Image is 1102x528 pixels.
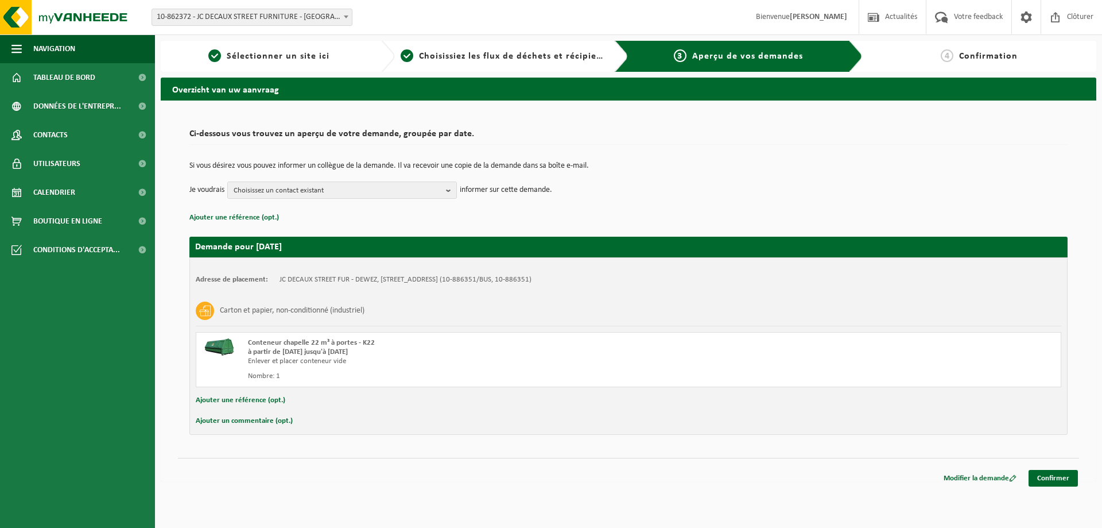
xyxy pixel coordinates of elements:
button: Choisissez un contact existant [227,182,457,199]
span: Sélectionner un site ici [227,52,329,61]
span: Choisissez un contact existant [234,182,441,199]
td: JC DECAUX STREET FUR - DEWEZ, [STREET_ADDRESS] (10-886351/BUS, 10-886351) [280,275,531,284]
span: 10-862372 - JC DECAUX STREET FURNITURE - BRUXELLES [152,9,352,25]
a: Modifier la demande [935,470,1025,487]
strong: [PERSON_NAME] [790,13,847,21]
span: Contacts [33,121,68,149]
span: Calendrier [33,178,75,207]
span: 4 [941,49,953,62]
span: Tableau de bord [33,63,95,92]
button: Ajouter un commentaire (opt.) [196,414,293,429]
div: Nombre: 1 [248,372,674,381]
span: Conteneur chapelle 22 m³ à portes - K22 [248,339,375,346]
span: Données de l'entrepr... [33,92,121,121]
span: 1 [208,49,221,62]
strong: Adresse de placement: [196,276,268,283]
h3: Carton et papier, non-conditionné (industriel) [220,302,364,320]
span: Confirmation [959,52,1018,61]
a: 1Sélectionner un site ici [166,49,372,63]
span: Choisissiez les flux de déchets et récipients [419,52,610,61]
span: Boutique en ligne [33,207,102,236]
div: Enlever et placer conteneur vide [248,357,674,366]
h2: Overzicht van uw aanvraag [161,78,1096,100]
img: HK-XK-22-GN-00.png [202,338,236,356]
span: Utilisateurs [33,149,80,178]
span: Navigation [33,34,75,63]
button: Ajouter une référence (opt.) [189,210,279,225]
h2: Ci-dessous vous trouvez un aperçu de votre demande, groupée par date. [189,129,1068,145]
strong: à partir de [DATE] jusqu'à [DATE] [248,348,348,356]
a: Confirmer [1029,470,1078,487]
span: 3 [674,49,686,62]
span: Conditions d'accepta... [33,236,120,264]
span: Aperçu de vos demandes [692,52,803,61]
p: Je voudrais [189,182,224,199]
a: 2Choisissiez les flux de déchets et récipients [401,49,606,63]
p: Si vous désirez vous pouvez informer un collègue de la demande. Il va recevoir une copie de la de... [189,162,1068,170]
span: 2 [401,49,413,62]
button: Ajouter une référence (opt.) [196,393,285,408]
p: informer sur cette demande. [460,182,552,199]
strong: Demande pour [DATE] [195,242,282,252]
span: 10-862372 - JC DECAUX STREET FURNITURE - BRUXELLES [152,9,352,26]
